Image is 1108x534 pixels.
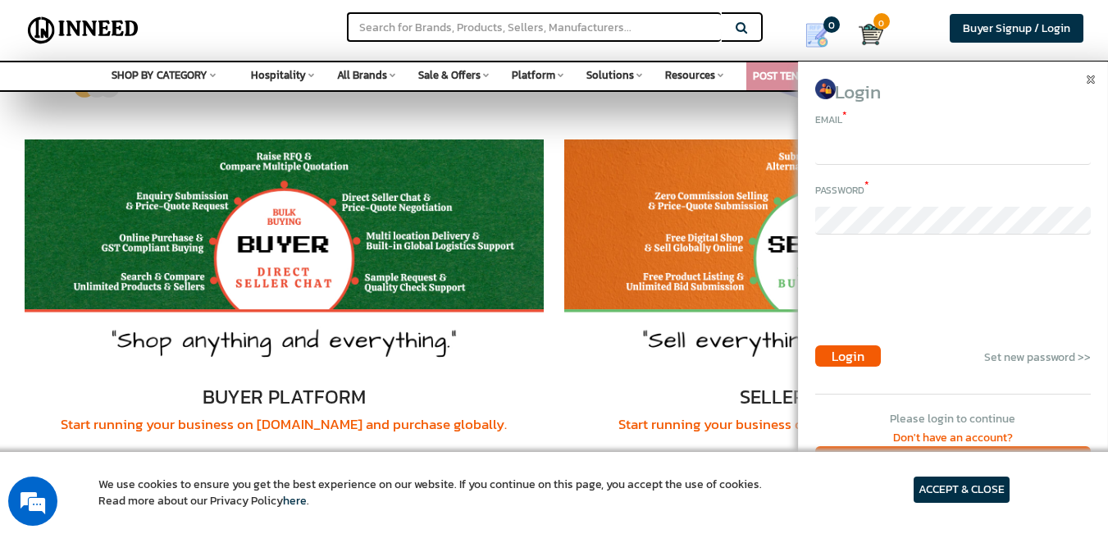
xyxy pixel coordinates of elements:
[34,162,286,327] span: We are offline. Please leave us a message.
[113,340,125,350] img: salesiqlogo_leal7QplfZFryJ6FIlVepeu7OftD7mt8q6exU6-34PB8prfIgodN67KcxXM9Y7JQ_.png
[1087,75,1095,84] img: close icon
[753,68,818,84] a: POST TENDER
[815,179,1091,199] div: Password
[963,20,1070,37] span: Buyer Signup / Login
[269,8,308,48] div: Minimize live chat window
[805,23,829,48] img: Show My Quotes
[251,67,306,83] span: Hospitality
[984,349,1091,366] a: Set new password >>
[25,139,544,370] img: inneed-homepage-square-banner-buyer-1.jpeg
[25,414,544,434] div: Start running your business on [DOMAIN_NAME] and purchase globally.
[914,477,1010,503] article: ACCEPT & CLOSE
[28,98,69,107] img: logo_Zg8I0qSkbAqR2WFHt3p6CTuqpyXMFPubPcD2OT02zFN43Cy9FUNNG3NEPhM_Q1qe_.png
[815,411,1091,427] div: Please login to continue
[835,78,881,106] span: Login
[859,16,869,52] a: Cart 0
[22,10,144,51] img: Inneed.Market
[586,67,634,83] span: Solutions
[337,67,387,83] span: All Brands
[815,430,1091,446] div: Don't have an account?
[512,67,555,83] span: Platform
[787,16,859,54] a: my Quotes 0
[564,414,1083,434] div: Start running your business on [DOMAIN_NAME] and sell globally.
[112,67,207,83] span: SHOP BY CATEGORY
[564,139,1083,370] img: inneed-homepage-square-banner-seller-1.jpeg
[665,67,715,83] span: Resources
[129,340,208,351] em: Driven by SalesIQ
[240,415,298,437] em: Submit
[815,79,836,99] img: login icon
[815,137,1091,165] input: Enter your email
[98,477,762,509] article: We use cookies to ensure you get the best experience on our website. If you continue on this page...
[950,14,1083,43] a: Buyer Signup / Login
[815,446,1091,478] div: Create Free Account
[283,492,307,509] a: here
[823,16,840,33] span: 0
[418,67,481,83] span: Sale & Offers
[25,386,544,408] h3: BUYER PLATFORM
[8,358,312,415] textarea: Type your message and click 'Submit'
[815,345,881,367] button: Login
[815,108,1091,128] div: Email
[564,386,1083,408] h3: SELLER PLATFORM
[859,22,883,47] img: Cart
[347,12,721,42] input: Search for Brands, Products, Sellers, Manufacturers...
[873,13,890,30] span: 0
[815,265,1065,329] iframe: reCAPTCHA
[85,92,276,113] div: Leave a message
[832,346,864,366] span: Login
